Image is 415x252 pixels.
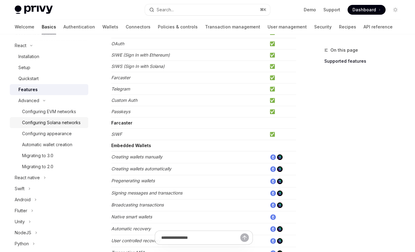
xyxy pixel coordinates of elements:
div: NodeJS [15,229,31,236]
td: ✅ [267,38,296,50]
div: Unity [15,218,25,225]
em: Native smart wallets [111,214,152,219]
div: React [15,42,26,49]
img: light logo [15,6,53,14]
em: Custom Auth [111,98,137,103]
td: ✅ [267,61,296,72]
div: Configuring Solana networks [22,119,81,126]
strong: Farcaster [111,120,132,125]
div: Automatic wallet creation [22,141,72,148]
a: Setup [10,62,88,73]
img: ethereum.png [270,154,276,160]
a: Dashboard [348,5,386,15]
button: Send message [240,233,249,242]
div: Search... [157,6,174,13]
em: Signing messages and transactions [111,190,182,195]
a: API reference [364,20,393,34]
em: Creating wallets manually [111,154,162,159]
a: Support [323,7,340,13]
em: Automatic recovery [111,226,151,231]
td: ✅ [267,50,296,61]
img: ethereum.png [270,166,276,172]
a: Connectors [126,20,150,34]
td: ✅ [267,106,296,117]
div: Configuring appearance [22,130,72,137]
div: Installation [18,53,39,60]
div: Setup [18,64,30,71]
a: Supported features [324,56,405,66]
em: Broadcasting transactions [111,202,164,207]
a: Welcome [15,20,34,34]
button: Search...⌘K [145,4,270,15]
div: Advanced [18,97,39,104]
div: Swift [15,185,25,192]
td: ✅ [267,83,296,95]
em: Farcaster [111,75,130,80]
a: Quickstart [10,73,88,84]
a: Basics [42,20,56,34]
button: Toggle dark mode [390,5,400,15]
img: solana.png [277,166,283,172]
img: ethereum.png [270,214,276,220]
em: SIWS (Sign In with Solana) [111,64,165,69]
img: ethereum.png [270,226,276,232]
img: ethereum.png [270,202,276,208]
a: Configuring Solana networks [10,117,88,128]
img: solana.png [277,226,283,232]
td: ✅ [267,72,296,83]
em: Passkeys [111,109,130,114]
span: On this page [330,46,358,54]
div: Migrating to 2.0 [22,163,53,170]
em: SIWF [111,132,122,137]
a: User management [268,20,307,34]
a: Transaction management [205,20,260,34]
a: Security [314,20,332,34]
a: Automatic wallet creation [10,139,88,150]
td: ✅ [267,129,296,140]
a: Installation [10,51,88,62]
img: solana.png [277,154,283,160]
em: Creating wallets automatically [111,166,171,171]
span: ⌘ K [260,7,266,12]
a: Configuring appearance [10,128,88,139]
em: SIWE (Sign In with Ethereum) [111,52,170,57]
div: Python [15,240,29,247]
a: Wallets [102,20,118,34]
em: Telegram [111,86,130,91]
div: Migrating to 3.0 [22,152,53,159]
div: Flutter [15,207,27,214]
div: React native [15,174,40,181]
a: Migrating to 2.0 [10,161,88,172]
img: solana.png [277,202,283,208]
a: Recipes [339,20,356,34]
img: ethereum.png [270,179,276,184]
div: Features [18,86,38,93]
span: Dashboard [352,7,376,13]
a: Migrating to 3.0 [10,150,88,161]
img: ethereum.png [270,191,276,196]
a: Authentication [63,20,95,34]
em: Pregenerating wallets [111,178,155,183]
em: OAuth [111,41,124,46]
a: Configuring EVM networks [10,106,88,117]
strong: Embedded Wallets [111,143,151,148]
a: Demo [304,7,316,13]
div: Configuring EVM networks [22,108,76,115]
a: Features [10,84,88,95]
img: solana.png [277,179,283,184]
div: Android [15,196,31,203]
td: ✅ [267,95,296,106]
div: Quickstart [18,75,39,82]
a: Policies & controls [158,20,198,34]
img: solana.png [277,191,283,196]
